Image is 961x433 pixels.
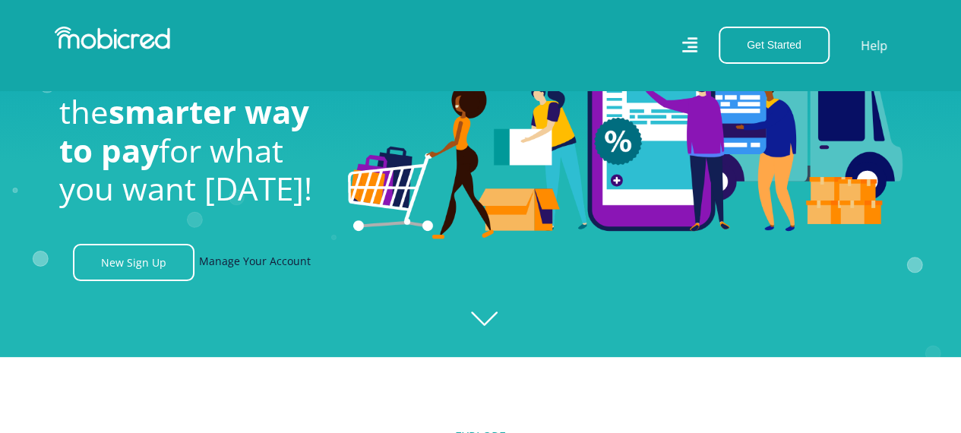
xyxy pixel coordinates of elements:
a: Help [860,36,888,55]
h1: - the for what you want [DATE]! [59,55,325,208]
span: smarter way to pay [59,90,309,171]
a: Manage Your Account [199,244,311,281]
a: New Sign Up [73,244,194,281]
img: Mobicred [55,27,170,49]
button: Get Started [719,27,830,64]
